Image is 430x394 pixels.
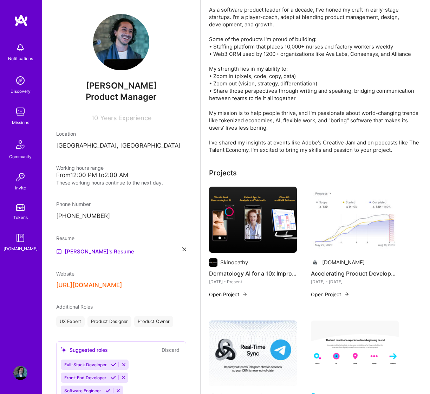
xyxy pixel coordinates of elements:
div: Location [56,130,186,137]
div: Skinopathy [220,259,248,266]
button: [URL][DOMAIN_NAME] [56,282,122,289]
span: Years Experience [100,114,151,122]
span: Software Engineer [64,388,101,393]
span: Product Manager [86,92,157,102]
div: Projects [209,168,237,178]
p: [PHONE_NUMBER] [56,212,186,220]
h4: Dermatology AI for a 10x Improvement in Clinic-Patient Interaction [209,269,297,278]
div: Missions [12,119,29,126]
img: Resume [56,249,62,254]
span: Full-Stack Developer [64,362,107,367]
img: User Avatar [93,14,149,70]
img: End-to-end Staffing Platform [311,321,399,387]
div: From 12:00 PM to 2:00 AM [56,172,186,179]
span: Additional Roles [56,304,93,310]
a: [PERSON_NAME]'s Resume [56,247,134,256]
img: bell [13,41,27,55]
i: Reject [121,375,126,380]
a: User Avatar [12,366,29,380]
img: Community [12,136,29,153]
div: Suggested roles [61,346,108,354]
i: Reject [116,388,121,393]
img: guide book [13,231,27,245]
span: Front-End Developer [64,375,106,380]
img: discovery [13,73,27,88]
div: Product Designer [87,316,131,327]
img: Invite [13,170,27,184]
img: arrow-right [242,291,248,297]
span: [PERSON_NAME] [56,80,186,91]
div: [DATE] - [DATE] [311,278,399,285]
img: teamwork [13,105,27,119]
div: Invite [15,184,26,192]
div: Tokens [13,214,28,221]
i: Accept [111,362,116,367]
div: [DOMAIN_NAME] [322,259,365,266]
img: Dermatology AI for a 10x Improvement in Clinic-Patient Interaction [209,187,297,253]
p: [GEOGRAPHIC_DATA], [GEOGRAPHIC_DATA] [56,142,186,150]
i: Accept [105,388,111,393]
div: As a software product leader for a decade, I've honed my craft in early-stage startups. I'm a pla... [209,6,422,154]
span: Working hours range [56,165,104,171]
img: logo [14,14,28,27]
button: Open Project [311,291,350,298]
div: Discovery [11,88,31,95]
i: icon SuggestedTeams [61,347,67,353]
img: tokens [16,204,25,211]
div: Product Owner [134,316,173,327]
i: Reject [121,362,126,367]
img: User Avatar [13,366,27,380]
h4: Accelerating Product Development at 3RM [311,269,399,278]
img: Company logo [209,258,217,267]
img: Real-Time Telegram Integration for Web3 CRM [209,321,297,387]
img: arrow-right [344,291,350,297]
i: icon Close [182,247,186,251]
div: [DATE] - Present [209,278,297,285]
span: Phone Number [56,201,91,207]
span: 10 [91,114,98,122]
span: Resume [56,235,74,241]
div: Notifications [8,55,33,62]
i: Accept [111,375,116,380]
img: Company logo [311,258,319,267]
span: Website [56,271,74,277]
img: Accelerating Product Development at 3RM [311,187,399,253]
button: Discard [159,346,182,354]
div: These working hours continue to the next day. [56,179,186,186]
div: [DOMAIN_NAME] [4,245,38,252]
div: Community [9,153,32,160]
button: Open Project [209,291,248,298]
div: UX Expert [56,316,85,327]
